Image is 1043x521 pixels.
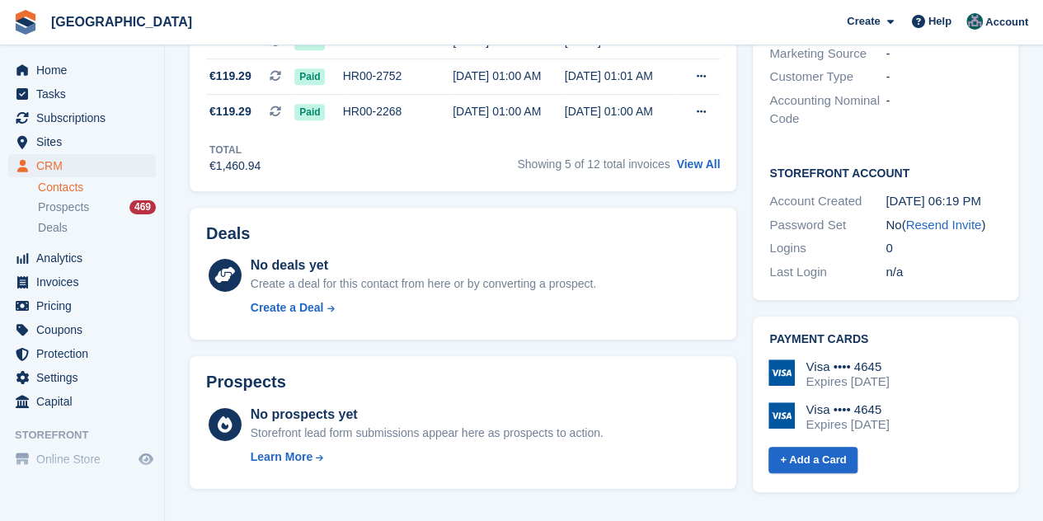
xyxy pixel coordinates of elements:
[768,402,795,429] img: Visa Logo
[8,246,156,270] a: menu
[8,59,156,82] a: menu
[36,390,135,413] span: Capital
[806,359,889,374] div: Visa •••• 4645
[251,425,604,442] div: Storefront lead form submissions appear here as prospects to action.
[769,263,886,282] div: Last Login
[8,130,156,153] a: menu
[251,275,596,293] div: Create a deal for this contact from here or by converting a prospect.
[36,318,135,341] span: Coupons
[8,390,156,413] a: menu
[676,157,720,171] a: View All
[886,263,1002,282] div: n/a
[928,13,951,30] span: Help
[886,92,1002,129] div: -
[8,342,156,365] a: menu
[886,216,1002,235] div: No
[38,180,156,195] a: Contacts
[8,318,156,341] a: menu
[251,256,596,275] div: No deals yet
[886,239,1002,258] div: 0
[905,218,981,232] a: Resend Invite
[36,366,135,389] span: Settings
[209,68,251,85] span: €119.29
[565,103,677,120] div: [DATE] 01:00 AM
[769,333,1002,346] h2: Payment cards
[966,13,983,30] img: Željko Gobac
[251,405,604,425] div: No prospects yet
[8,366,156,389] a: menu
[453,103,565,120] div: [DATE] 01:00 AM
[8,154,156,177] a: menu
[36,154,135,177] span: CRM
[806,374,889,389] div: Expires [DATE]
[209,157,261,175] div: €1,460.94
[206,224,250,243] h2: Deals
[847,13,880,30] span: Create
[251,299,324,317] div: Create a Deal
[343,103,453,120] div: HR00-2268
[294,104,325,120] span: Paid
[8,82,156,106] a: menu
[36,246,135,270] span: Analytics
[36,342,135,365] span: Protection
[769,216,886,235] div: Password Set
[294,68,325,85] span: Paid
[15,427,164,444] span: Storefront
[8,448,156,471] a: menu
[36,448,135,471] span: Online Store
[768,359,795,386] img: Visa Logo
[13,10,38,35] img: stora-icon-8386f47178a22dfd0bd8f6a31ec36ba5ce8667c1dd55bd0f319d3a0aa187defe.svg
[343,68,453,85] div: HR00-2752
[769,92,886,129] div: Accounting Nominal Code
[36,82,135,106] span: Tasks
[985,14,1028,31] span: Account
[251,448,312,466] div: Learn More
[209,103,251,120] span: €119.29
[565,68,677,85] div: [DATE] 01:01 AM
[136,449,156,469] a: Preview store
[36,130,135,153] span: Sites
[886,45,1002,63] div: -
[769,68,886,87] div: Customer Type
[769,239,886,258] div: Logins
[901,218,985,232] span: ( )
[36,270,135,293] span: Invoices
[8,106,156,129] a: menu
[36,294,135,317] span: Pricing
[36,106,135,129] span: Subscriptions
[453,68,565,85] div: [DATE] 01:00 AM
[45,8,199,35] a: [GEOGRAPHIC_DATA]
[517,157,669,171] span: Showing 5 of 12 total invoices
[768,447,857,474] a: + Add a Card
[886,192,1002,211] div: [DATE] 06:19 PM
[886,68,1002,87] div: -
[251,299,596,317] a: Create a Deal
[129,200,156,214] div: 469
[769,192,886,211] div: Account Created
[8,294,156,317] a: menu
[38,199,156,216] a: Prospects 469
[769,164,1002,181] h2: Storefront Account
[38,199,89,215] span: Prospects
[251,448,604,466] a: Learn More
[8,270,156,293] a: menu
[206,373,286,392] h2: Prospects
[769,45,886,63] div: Marketing Source
[209,143,261,157] div: Total
[806,402,889,417] div: Visa •••• 4645
[38,220,68,236] span: Deals
[806,417,889,432] div: Expires [DATE]
[38,219,156,237] a: Deals
[36,59,135,82] span: Home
